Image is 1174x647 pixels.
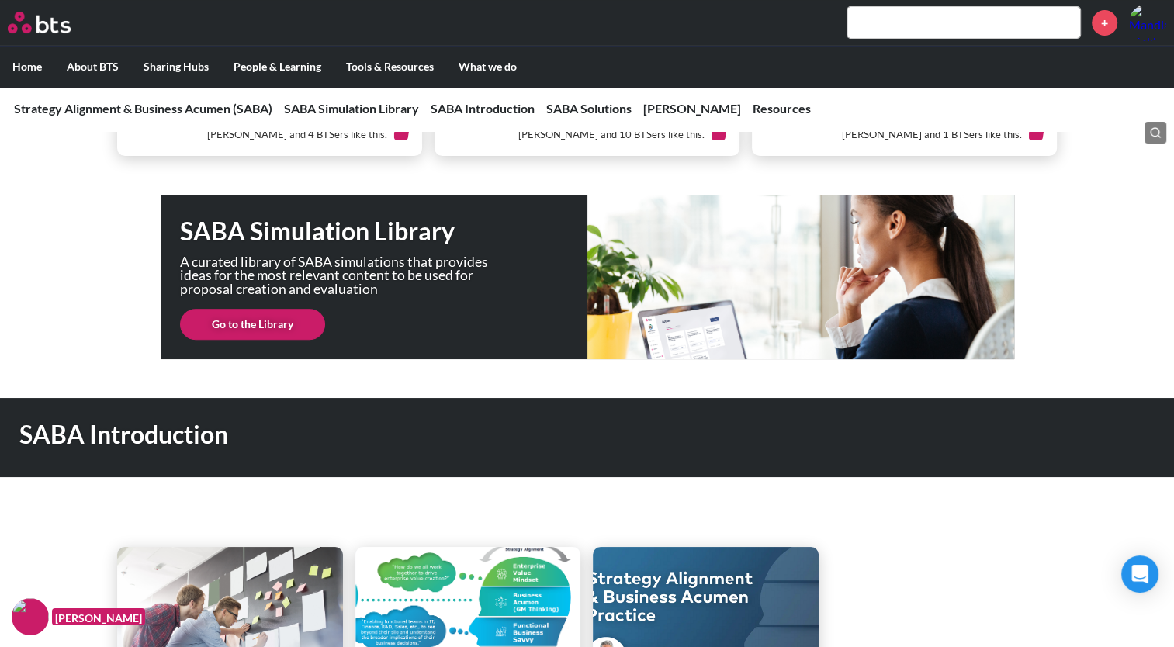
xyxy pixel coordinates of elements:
a: SABA Simulation Library [284,101,419,116]
label: Sharing Hubs [131,47,221,87]
label: What we do [446,47,529,87]
a: SABA Solutions [546,101,632,116]
a: + [1092,10,1117,36]
figcaption: [PERSON_NAME] [52,608,145,626]
div: Open Intercom Messenger [1121,555,1158,593]
label: Tools & Resources [334,47,446,87]
a: [PERSON_NAME] [643,101,741,116]
div: [PERSON_NAME] and 10 BTSers like this. [447,113,727,156]
label: People & Learning [221,47,334,87]
img: Mandla Makhubela [1129,4,1166,41]
a: Go home [8,12,99,33]
a: Resources [753,101,811,116]
div: [PERSON_NAME] and 4 BTSers like this. [130,113,410,156]
a: Strategy Alignment & Business Acumen (SABA) [14,101,272,116]
img: F [12,598,49,635]
p: A curated library of SABA simulations that provides ideas for the most relevant content to be use... [180,255,506,296]
a: SABA Introduction [431,101,535,116]
div: [PERSON_NAME] and 1 BTSers like this. [764,113,1044,156]
h1: SABA Simulation Library [180,214,587,249]
img: BTS Logo [8,12,71,33]
label: About BTS [54,47,131,87]
a: Profile [1129,4,1166,41]
a: Go to the Library [180,309,325,340]
h1: SABA Introduction [19,417,814,452]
